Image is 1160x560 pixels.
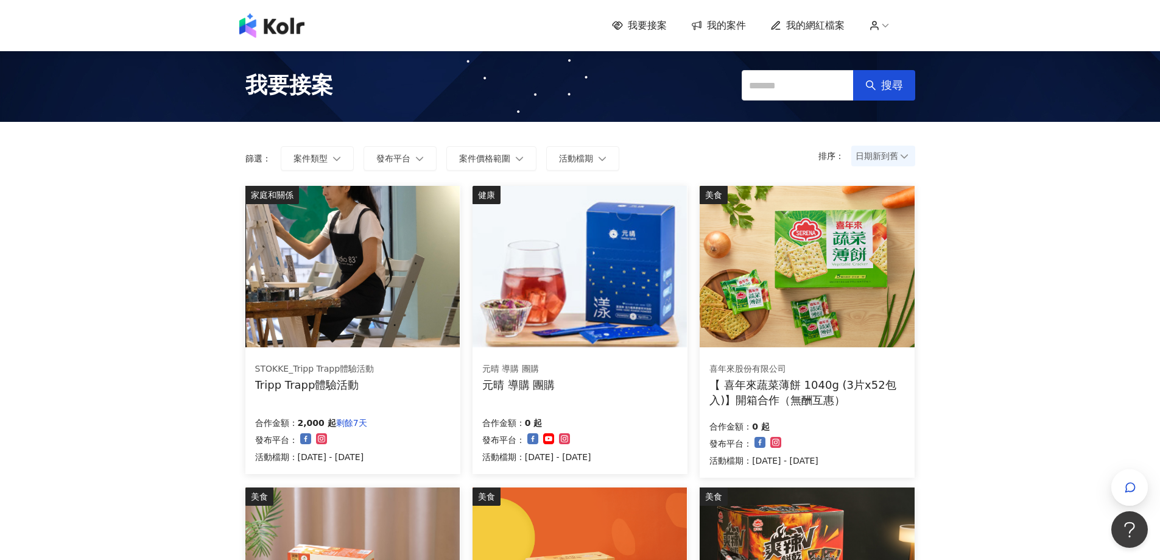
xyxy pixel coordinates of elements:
[473,186,501,204] div: 健康
[752,419,770,434] p: 0 起
[482,377,555,392] div: 元晴 導購 團購
[1111,511,1148,548] iframe: Help Scout Beacon - Open
[881,79,903,92] span: 搜尋
[853,70,915,101] button: 搜尋
[700,487,728,506] div: 美食
[255,433,298,447] p: 發布平台：
[336,416,367,430] p: 剩餘7天
[482,433,525,447] p: 發布平台：
[856,147,911,165] span: 日期新到舊
[281,146,354,171] button: 案件類型
[482,416,525,430] p: 合作金額：
[818,151,851,161] p: 排序：
[245,70,333,101] span: 我要接案
[459,154,510,163] span: 案件價格範圍
[255,450,367,464] p: 活動檔期：[DATE] - [DATE]
[298,416,336,430] p: 2,000 起
[364,146,437,171] button: 發布平台
[482,363,555,375] div: 元晴 導購 團購
[482,450,591,464] p: 活動檔期：[DATE] - [DATE]
[525,416,543,430] p: 0 起
[239,13,304,38] img: logo
[709,453,818,468] p: 活動檔期：[DATE] - [DATE]
[709,419,752,434] p: 合作金額：
[559,154,593,163] span: 活動檔期
[612,19,667,32] a: 我要接案
[709,363,904,375] div: 喜年來股份有限公司
[255,377,374,392] div: Tripp Trapp體驗活動
[245,154,271,163] p: 篩選：
[707,19,746,32] span: 我的案件
[376,154,410,163] span: 發布平台
[546,146,619,171] button: 活動檔期
[700,186,728,204] div: 美食
[865,80,876,91] span: search
[700,186,914,347] img: 喜年來蔬菜薄餅 1040g (3片x52包入
[255,363,374,375] div: STOKKE_Tripp Trapp體驗活動
[245,487,273,506] div: 美食
[245,186,299,204] div: 家庭和關係
[473,186,687,347] img: 漾漾神｜活力莓果康普茶沖泡粉
[628,19,667,32] span: 我要接案
[691,19,746,32] a: 我的案件
[245,186,460,347] img: 坐上tripp trapp、體驗專注繪畫創作
[294,154,328,163] span: 案件類型
[255,416,298,430] p: 合作金額：
[446,146,536,171] button: 案件價格範圍
[473,487,501,506] div: 美食
[709,436,752,451] p: 發布平台：
[770,19,845,32] a: 我的網紅檔案
[709,377,905,408] div: 【 喜年來蔬菜薄餅 1040g (3片x52包入)】開箱合作（無酬互惠）
[786,19,845,32] span: 我的網紅檔案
